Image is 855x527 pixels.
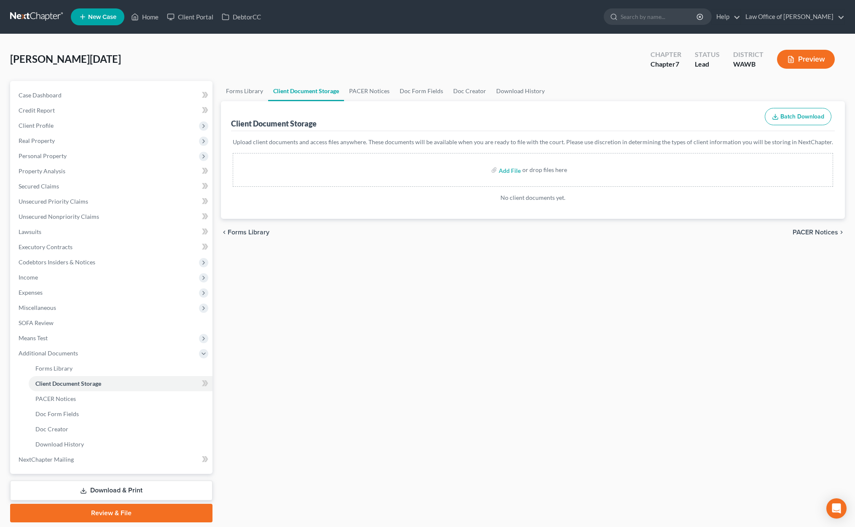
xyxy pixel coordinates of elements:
a: PACER Notices [344,81,395,101]
span: Batch Download [780,113,824,120]
span: Miscellaneous [19,304,56,311]
a: Download History [29,437,212,452]
a: Unsecured Nonpriority Claims [12,209,212,224]
a: Help [712,9,740,24]
a: Doc Form Fields [395,81,448,101]
span: Property Analysis [19,167,65,175]
i: chevron_left [221,229,228,236]
span: Client Document Storage [35,380,101,387]
span: [PERSON_NAME][DATE] [10,53,121,65]
button: PACER Notices chevron_right [793,229,845,236]
a: Executory Contracts [12,239,212,255]
span: PACER Notices [35,395,76,402]
span: Expenses [19,289,43,296]
span: Doc Form Fields [35,410,79,417]
div: Chapter [651,50,681,59]
a: Unsecured Priority Claims [12,194,212,209]
a: Secured Claims [12,179,212,194]
div: Chapter [651,59,681,69]
span: Executory Contracts [19,243,73,250]
a: SOFA Review [12,315,212,331]
span: Download History [35,441,84,448]
a: PACER Notices [29,391,212,406]
a: Client Portal [163,9,218,24]
span: 7 [675,60,679,68]
a: Download & Print [10,481,212,500]
button: Preview [777,50,835,69]
span: Personal Property [19,152,67,159]
span: Unsecured Nonpriority Claims [19,213,99,220]
a: NextChapter Mailing [12,452,212,467]
a: Download History [491,81,550,101]
div: Client Document Storage [231,118,317,129]
div: WAWB [733,59,764,69]
span: Additional Documents [19,350,78,357]
span: PACER Notices [793,229,838,236]
span: Doc Creator [35,425,68,433]
span: Real Property [19,137,55,144]
i: chevron_right [838,229,845,236]
div: Open Intercom Messenger [826,498,847,519]
a: Property Analysis [12,164,212,179]
span: Income [19,274,38,281]
span: Forms Library [35,365,73,372]
span: Means Test [19,334,48,341]
span: Unsecured Priority Claims [19,198,88,205]
a: Doc Form Fields [29,406,212,422]
a: Doc Creator [29,422,212,437]
span: SOFA Review [19,319,54,326]
span: Codebtors Insiders & Notices [19,258,95,266]
span: Lawsuits [19,228,41,235]
button: Batch Download [765,108,831,126]
a: Lawsuits [12,224,212,239]
p: No client documents yet. [233,194,833,202]
button: chevron_left Forms Library [221,229,269,236]
a: Review & File [10,504,212,522]
span: Client Profile [19,122,54,129]
div: or drop files here [522,166,567,174]
div: Lead [695,59,720,69]
span: NextChapter Mailing [19,456,74,463]
span: Case Dashboard [19,91,62,99]
span: Credit Report [19,107,55,114]
a: Client Document Storage [268,81,344,101]
div: District [733,50,764,59]
a: Forms Library [221,81,268,101]
a: DebtorCC [218,9,265,24]
p: Upload client documents and access files anywhere. These documents will be available when you are... [233,138,833,146]
a: Forms Library [29,361,212,376]
div: Status [695,50,720,59]
span: Forms Library [228,229,269,236]
a: Home [127,9,163,24]
input: Search by name... [621,9,698,24]
a: Case Dashboard [12,88,212,103]
a: Doc Creator [448,81,491,101]
a: Credit Report [12,103,212,118]
a: Client Document Storage [29,376,212,391]
span: New Case [88,14,116,20]
a: Law Office of [PERSON_NAME] [741,9,844,24]
span: Secured Claims [19,183,59,190]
